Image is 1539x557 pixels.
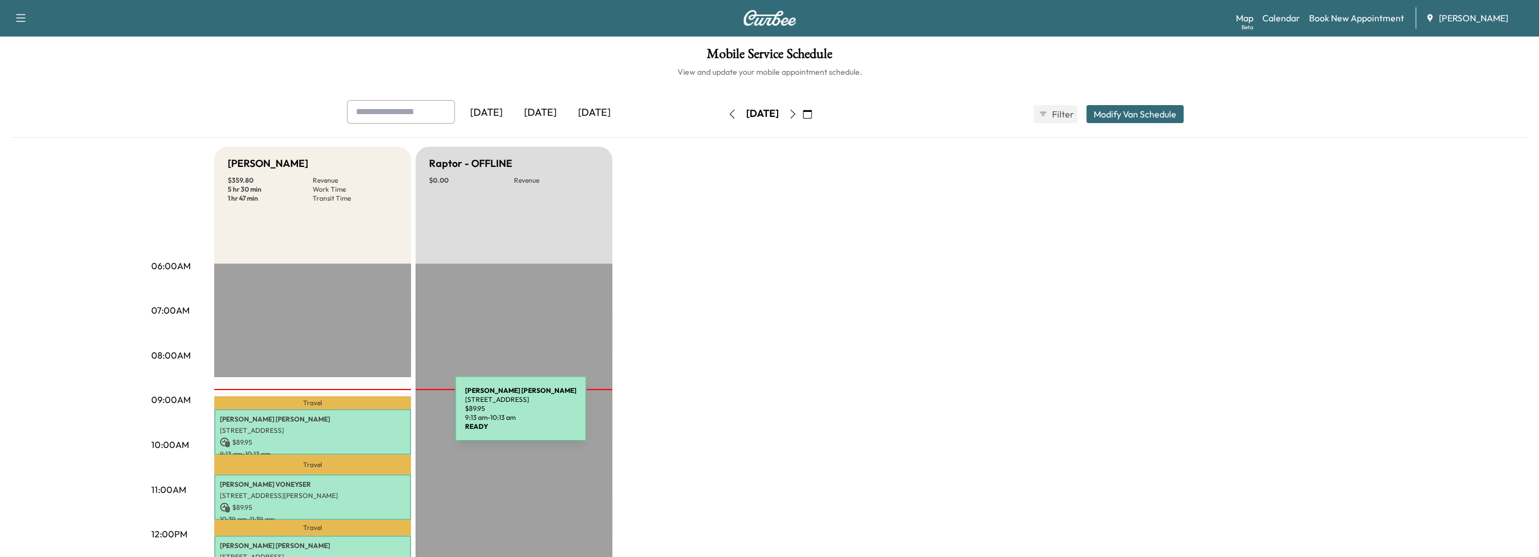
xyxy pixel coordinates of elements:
h5: Raptor - OFFLINE [429,156,512,171]
p: $ 89.95 [220,437,405,447]
p: 06:00AM [151,259,191,273]
div: Beta [1242,23,1253,31]
p: 08:00AM [151,348,191,362]
a: Book New Appointment [1309,11,1404,25]
h1: Mobile Service Schedule [11,47,1528,66]
p: 11:00AM [151,483,186,496]
p: Transit Time [313,194,398,203]
div: [DATE] [459,100,513,126]
img: Curbee Logo [743,10,797,26]
p: $ 0.00 [429,176,514,185]
p: $ 89.95 [220,502,405,513]
p: [PERSON_NAME] [PERSON_NAME] [220,541,405,550]
span: Filter [1052,107,1072,121]
span: [PERSON_NAME] [1439,11,1508,25]
p: 10:39 am - 11:39 am [220,515,405,524]
p: 10:00AM [151,438,189,451]
h6: View and update your mobile appointment schedule. [11,66,1528,78]
p: 09:00AM [151,393,191,406]
p: Travel [214,396,411,409]
p: Work Time [313,185,398,194]
p: 9:13 am - 10:13 am [220,450,405,459]
p: $ 359.80 [228,176,313,185]
p: Revenue [313,176,398,185]
div: [DATE] [513,100,567,126]
p: 07:00AM [151,304,189,317]
button: Modify Van Schedule [1086,105,1184,123]
p: 1 hr 47 min [228,194,313,203]
p: [STREET_ADDRESS] [220,426,405,435]
button: Filter [1033,105,1077,123]
p: Travel [214,520,411,536]
p: [PERSON_NAME] VONEYSER [220,480,405,489]
a: Calendar [1262,11,1300,25]
p: [STREET_ADDRESS][PERSON_NAME] [220,491,405,500]
h5: [PERSON_NAME] [228,156,308,171]
div: [DATE] [746,107,779,121]
a: MapBeta [1236,11,1253,25]
p: Revenue [514,176,599,185]
p: 5 hr 30 min [228,185,313,194]
p: 12:00PM [151,527,187,541]
p: Travel [214,455,411,474]
div: [DATE] [567,100,621,126]
p: [PERSON_NAME] [PERSON_NAME] [220,415,405,424]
